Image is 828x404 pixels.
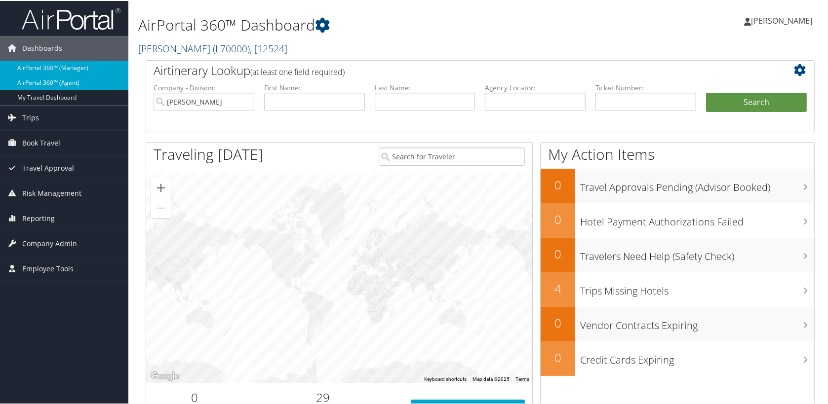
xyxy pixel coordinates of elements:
[485,82,586,92] label: Agency Locator:
[379,147,525,165] input: Search for Traveler
[138,41,287,54] a: [PERSON_NAME]
[22,6,120,30] img: airportal-logo.png
[22,205,55,230] span: Reporting
[22,256,74,280] span: Employee Tools
[375,82,475,92] label: Last Name:
[250,66,345,76] span: (at least one field required)
[595,82,696,92] label: Ticket Number:
[580,209,814,228] h3: Hotel Payment Authorizations Failed
[541,245,575,261] h2: 0
[541,306,814,340] a: 0Vendor Contracts Expiring
[149,369,181,382] img: Google
[22,35,62,60] span: Dashboards
[154,143,263,164] h1: Traveling [DATE]
[22,230,77,255] span: Company Admin
[22,105,39,129] span: Trips
[580,347,814,366] h3: Credit Cards Expiring
[22,180,81,205] span: Risk Management
[541,210,575,227] h2: 0
[154,82,254,92] label: Company - Division:
[580,175,814,193] h3: Travel Approvals Pending (Advisor Booked)
[151,177,171,197] button: Zoom in
[751,14,812,25] span: [PERSON_NAME]
[22,130,60,154] span: Book Travel
[22,155,74,180] span: Travel Approval
[541,237,814,271] a: 0Travelers Need Help (Safety Check)
[151,197,171,217] button: Zoom out
[580,278,814,297] h3: Trips Missing Hotels
[580,244,814,262] h3: Travelers Need Help (Safety Check)
[541,202,814,237] a: 0Hotel Payment Authorizations Failed
[149,369,181,382] a: Open this area in Google Maps (opens a new window)
[541,143,814,164] h1: My Action Items
[706,92,807,111] button: Search
[541,271,814,306] a: 4Trips Missing Hotels
[424,375,467,382] button: Keyboard shortcuts
[154,61,751,78] h2: Airtinerary Lookup
[541,176,575,192] h2: 0
[744,5,822,35] a: [PERSON_NAME]
[541,279,575,296] h2: 4
[541,340,814,375] a: 0Credit Cards Expiring
[473,375,510,381] span: Map data ©2025
[515,375,529,381] a: Terms (opens in new tab)
[250,41,287,54] span: , [ 12524 ]
[541,314,575,331] h2: 0
[580,313,814,331] h3: Vendor Contracts Expiring
[541,168,814,202] a: 0Travel Approvals Pending (Advisor Booked)
[264,82,365,92] label: First Name:
[138,14,594,35] h1: AirPortal 360™ Dashboard
[541,348,575,365] h2: 0
[213,41,250,54] span: ( L70000 )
